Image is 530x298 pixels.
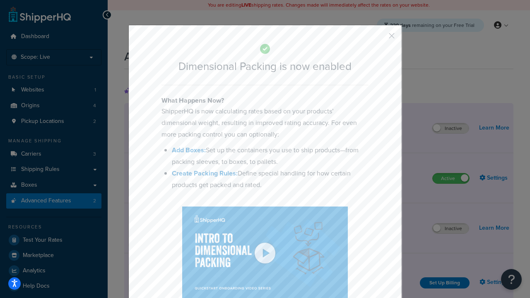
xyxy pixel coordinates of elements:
a: Create Packing Rules: [172,168,238,178]
p: ShipperHQ is now calculating rates based on your products’ dimensional weight, resulting in impro... [161,106,369,140]
h2: Dimensional Packing is now enabled [161,60,369,72]
a: Add Boxes: [172,145,206,155]
li: Define special handling for how certain products get packed and rated. [172,168,369,191]
li: Set up the containers you use to ship products—from packing sleeves, to boxes, to pallets. [172,144,369,168]
h4: What Happens Now? [161,96,369,106]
